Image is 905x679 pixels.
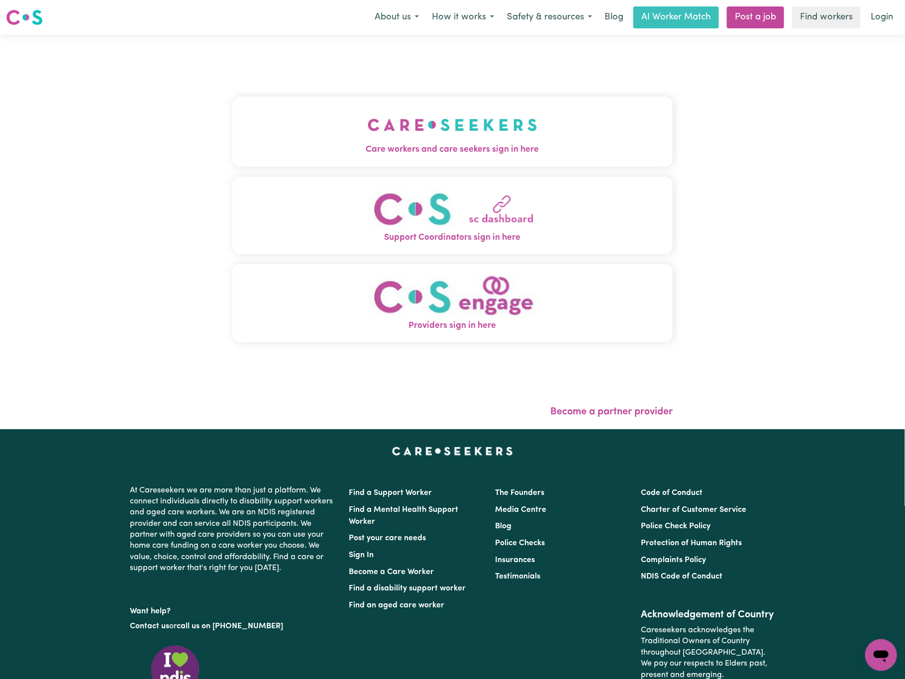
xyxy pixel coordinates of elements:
a: Become a Care Worker [349,568,434,576]
a: Find a Support Worker [349,489,432,497]
a: Find a Mental Health Support Worker [349,506,459,526]
a: Login [865,6,899,28]
a: Blog [495,522,511,530]
iframe: Button to launch messaging window [865,639,897,671]
a: AI Worker Match [633,6,719,28]
h2: Acknowledgement of Country [641,609,775,621]
a: Blog [599,6,629,28]
a: The Founders [495,489,544,497]
a: Code of Conduct [641,489,703,497]
a: Become a partner provider [550,407,673,417]
span: Care workers and care seekers sign in here [232,143,673,156]
a: Insurances [495,556,535,564]
p: or [130,617,337,636]
a: NDIS Code of Conduct [641,573,722,581]
a: Find a disability support worker [349,584,466,592]
img: Careseekers logo [6,8,43,26]
a: Careseekers logo [6,6,43,29]
a: Find workers [792,6,861,28]
a: call us on [PHONE_NUMBER] [177,622,284,630]
p: At Careseekers we are more than just a platform. We connect individuals directly to disability su... [130,481,337,578]
a: Testimonials [495,573,540,581]
a: Complaints Policy [641,556,706,564]
a: Post your care needs [349,534,426,542]
a: Police Checks [495,539,545,547]
span: Support Coordinators sign in here [232,231,673,244]
a: Post a job [727,6,784,28]
a: Careseekers home page [392,447,513,455]
p: Want help? [130,602,337,617]
a: Protection of Human Rights [641,539,742,547]
a: Contact us [130,622,170,630]
button: Care workers and care seekers sign in here [232,97,673,166]
button: Safety & resources [501,7,599,28]
a: Sign In [349,551,374,559]
a: Police Check Policy [641,522,710,530]
button: Support Coordinators sign in here [232,177,673,255]
button: Providers sign in here [232,264,673,342]
a: Find an aged care worker [349,601,445,609]
button: About us [368,7,425,28]
button: How it works [425,7,501,28]
a: Media Centre [495,506,546,514]
a: Charter of Customer Service [641,506,746,514]
span: Providers sign in here [232,319,673,332]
